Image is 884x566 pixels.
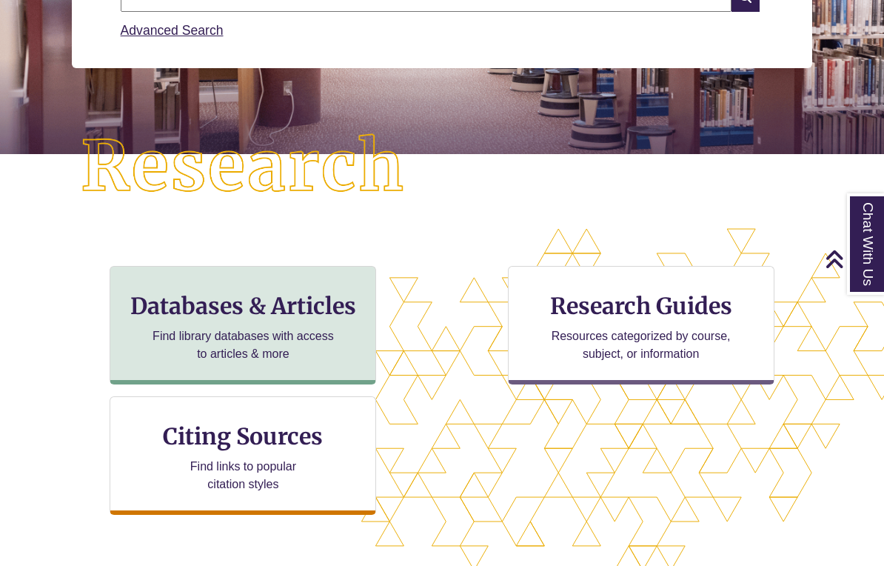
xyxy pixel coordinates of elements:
a: Advanced Search [121,23,224,38]
a: Citing Sources Find links to popular citation styles [110,396,376,515]
p: Find links to popular citation styles [171,458,315,493]
h3: Databases & Articles [122,292,364,320]
a: Back to Top [825,249,880,269]
a: Databases & Articles Find library databases with access to articles & more [110,266,376,384]
p: Find library databases with access to articles & more [147,327,340,363]
h3: Citing Sources [153,422,334,450]
p: Resources categorized by course, subject, or information [544,327,737,363]
img: Research [44,98,442,236]
h3: Research Guides [520,292,762,320]
a: Research Guides Resources categorized by course, subject, or information [508,266,774,384]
